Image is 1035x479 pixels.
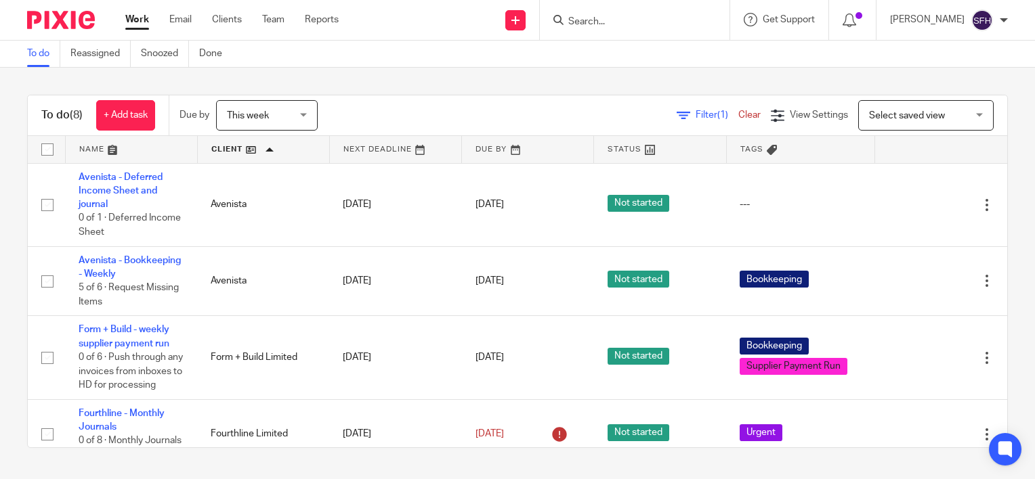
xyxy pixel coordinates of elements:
[79,173,163,210] a: Avenista - Deferred Income Sheet and journal
[212,13,242,26] a: Clients
[608,348,669,365] span: Not started
[740,424,782,441] span: Urgent
[476,200,504,209] span: [DATE]
[738,110,761,120] a: Clear
[27,11,95,29] img: Pixie
[740,198,862,211] div: ---
[70,110,83,120] span: (8)
[740,145,763,153] span: Tags
[197,246,329,316] td: Avenista
[197,399,329,469] td: Fourthline Limited
[329,399,461,469] td: [DATE]
[305,13,339,26] a: Reports
[608,424,669,441] span: Not started
[329,246,461,316] td: [DATE]
[79,409,165,432] a: Fourthline - Monthly Journals
[96,100,155,131] a: + Add task
[608,195,669,212] span: Not started
[79,214,181,237] span: 0 of 1 · Deferred Income Sheet
[740,271,809,288] span: Bookkeeping
[567,16,689,28] input: Search
[197,163,329,246] td: Avenista
[696,110,738,120] span: Filter
[763,15,815,24] span: Get Support
[70,41,131,67] a: Reassigned
[197,316,329,399] td: Form + Build Limited
[79,283,179,306] span: 5 of 6 · Request Missing Items
[476,352,504,362] span: [DATE]
[179,108,209,122] p: Due by
[740,338,809,355] span: Bookkeeping
[740,358,847,375] span: Supplier Payment Run
[329,316,461,399] td: [DATE]
[79,325,169,348] a: Form + Build - weekly supplier payment run
[169,13,192,26] a: Email
[41,108,83,122] h1: To do
[227,111,269,120] span: This week
[79,256,181,279] a: Avenista - Bookkeeping - Weekly
[27,41,60,67] a: To do
[262,13,284,26] a: Team
[869,111,945,120] span: Select saved view
[476,429,504,438] span: [DATE]
[199,41,232,67] a: Done
[79,436,182,460] span: 0 of 8 · Monthly Journals Checklist
[476,276,504,286] span: [DATE]
[125,13,149,26] a: Work
[971,9,993,31] img: svg%3E
[141,41,189,67] a: Snoozed
[329,163,461,246] td: [DATE]
[79,352,183,390] span: 0 of 6 · Push through any invoices from inboxes to HD for processing
[717,110,728,120] span: (1)
[608,271,669,288] span: Not started
[890,13,965,26] p: [PERSON_NAME]
[790,110,848,120] span: View Settings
